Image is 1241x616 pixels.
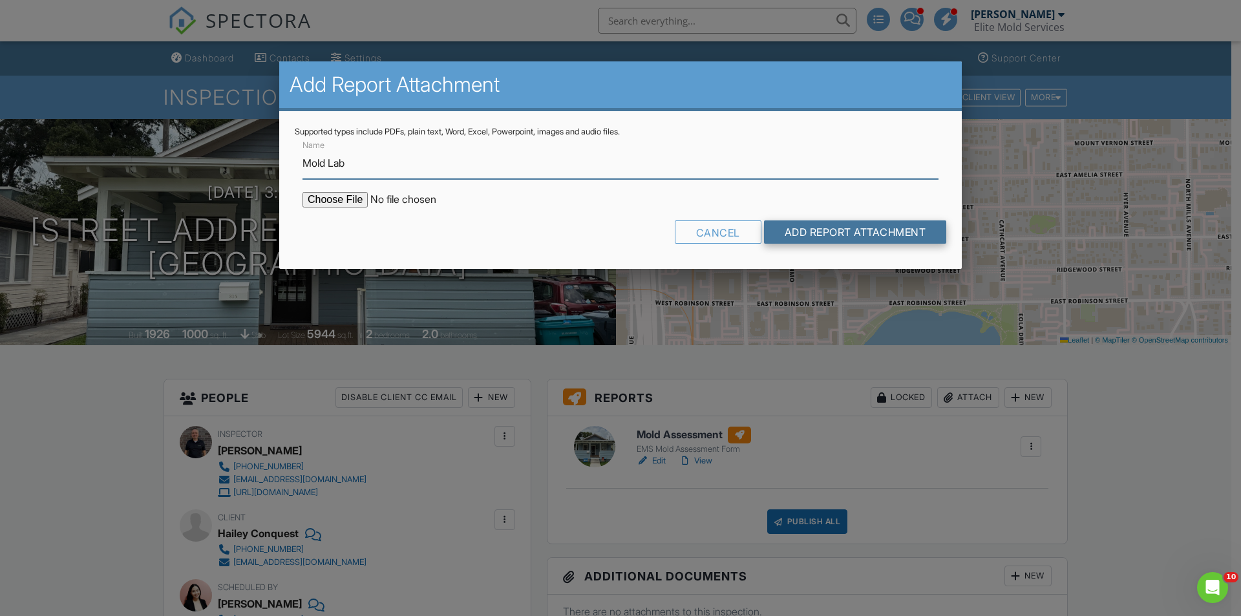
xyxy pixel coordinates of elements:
iframe: Intercom live chat [1197,572,1228,603]
div: Cancel [675,220,761,244]
input: Add Report Attachment [764,220,947,244]
div: Supported types include PDFs, plain text, Word, Excel, Powerpoint, images and audio files. [295,127,946,137]
label: Name [302,140,324,151]
span: 10 [1224,572,1238,582]
h2: Add Report Attachment [290,72,951,98]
